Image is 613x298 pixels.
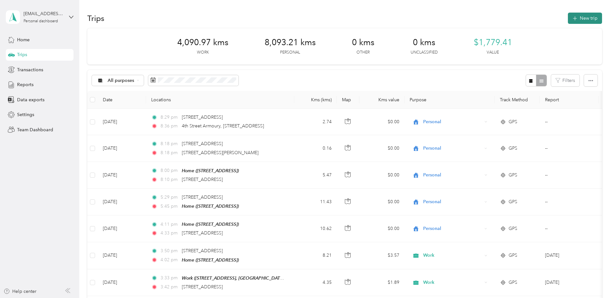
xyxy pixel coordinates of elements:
td: [DATE] [98,189,146,215]
span: Personal [423,172,482,179]
span: [STREET_ADDRESS] [182,230,223,236]
span: GPS [509,172,517,179]
td: -- [540,215,598,242]
span: 3:50 pm [161,247,179,254]
span: [STREET_ADDRESS] [182,141,223,146]
span: Reports [17,81,34,88]
span: 4th Street Armoury, [STREET_ADDRESS] [182,123,264,129]
td: [DATE] [98,135,146,162]
span: Trips [17,51,27,58]
p: Other [356,50,370,55]
td: 10.62 [294,215,337,242]
td: Sep 2025 [540,269,598,296]
span: GPS [509,118,517,125]
span: 8:00 pm [161,167,179,174]
span: [STREET_ADDRESS] [182,114,223,120]
span: 4:02 pm [161,256,179,263]
span: Transactions [17,66,43,73]
td: [DATE] [98,269,146,296]
td: -- [540,135,598,162]
span: 5:29 pm [161,194,179,201]
td: -- [540,109,598,135]
td: [DATE] [98,162,146,189]
td: 8.21 [294,242,337,269]
td: 5.47 [294,162,337,189]
span: Home [17,36,30,43]
p: Work [197,50,209,55]
span: [STREET_ADDRESS][PERSON_NAME] [182,150,258,155]
span: 8,093.21 kms [265,37,316,48]
span: [STREET_ADDRESS] [182,194,223,200]
td: $1.89 [359,269,404,296]
p: Value [487,50,499,55]
span: [STREET_ADDRESS] [182,284,223,290]
span: Settings [17,111,34,118]
span: Personal [423,225,482,232]
span: 4,090.97 kms [177,37,229,48]
th: Kms (kms) [294,91,337,109]
span: 0 kms [413,37,435,48]
span: Home ([STREET_ADDRESS]) [182,204,239,209]
button: Help center [4,288,36,295]
span: Home ([STREET_ADDRESS]) [182,168,239,173]
th: Date [98,91,146,109]
span: 4:11 pm [161,221,179,228]
th: Kms value [359,91,404,109]
td: 0.16 [294,135,337,162]
td: $0.00 [359,109,404,135]
span: Personal [423,145,482,152]
span: GPS [509,279,517,286]
td: [DATE] [98,242,146,269]
th: Track Method [495,91,540,109]
span: 4:33 pm [161,230,179,237]
span: 8:29 pm [161,114,179,121]
span: 8:18 pm [161,149,179,156]
td: [DATE] [98,109,146,135]
span: Work ([STREET_ADDRESS], [GEOGRAPHIC_DATA], [GEOGRAPHIC_DATA] and [GEOGRAPHIC_DATA], [GEOGRAPHIC_D... [182,275,436,281]
td: $0.00 [359,162,404,189]
span: Home ([STREET_ADDRESS]) [182,257,239,263]
span: Data exports [17,96,44,103]
div: Personal dashboard [24,19,58,23]
td: 4.35 [294,269,337,296]
span: GPS [509,225,517,232]
span: [STREET_ADDRESS] [182,177,223,182]
span: $1,779.41 [474,37,512,48]
span: 5:45 pm [161,203,179,210]
div: [EMAIL_ADDRESS][DOMAIN_NAME] [24,10,64,17]
span: 8:36 pm [161,123,179,130]
button: New trip [568,13,602,24]
span: GPS [509,198,517,205]
p: Personal [280,50,300,55]
iframe: Everlance-gr Chat Button Frame [577,262,613,298]
span: Team Dashboard [17,126,53,133]
h1: Trips [87,15,104,22]
td: $0.00 [359,189,404,215]
span: 8:10 pm [161,176,179,183]
span: Work [423,279,482,286]
th: Report [540,91,598,109]
td: -- [540,162,598,189]
span: Personal [423,198,482,205]
span: GPS [509,145,517,152]
span: All purposes [108,78,134,83]
td: $0.00 [359,135,404,162]
th: Purpose [404,91,495,109]
span: GPS [509,252,517,259]
td: $3.57 [359,242,404,269]
span: Personal [423,118,482,125]
td: [DATE] [98,215,146,242]
span: 3:33 pm [161,274,179,282]
span: [STREET_ADDRESS] [182,248,223,253]
th: Map [337,91,359,109]
p: Unclassified [411,50,438,55]
td: 11.43 [294,189,337,215]
td: 2.74 [294,109,337,135]
th: Locations [146,91,294,109]
button: Filters [551,74,579,86]
td: $0.00 [359,215,404,242]
span: 0 kms [352,37,375,48]
span: Work [423,252,482,259]
span: 8:18 pm [161,140,179,147]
